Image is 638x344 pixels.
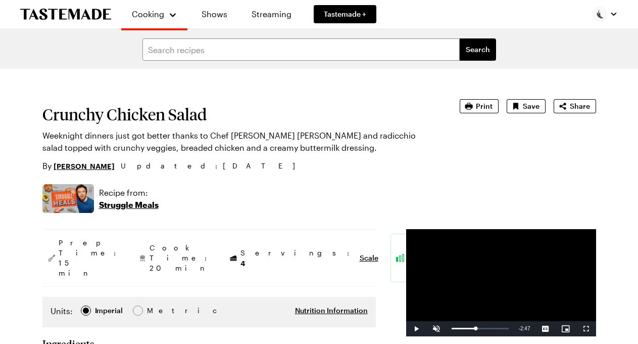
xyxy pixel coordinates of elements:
button: Play [406,321,426,336]
p: By [42,160,115,172]
button: Captions [535,321,556,336]
p: Recipe from: [99,187,159,199]
span: 2:47 [520,326,530,331]
span: Tastemade + [324,9,366,19]
span: Search [466,45,490,55]
a: To Tastemade Home Page [20,9,111,20]
label: Units: [51,305,73,317]
span: Servings: [240,248,355,269]
span: Updated : [DATE] [121,160,305,171]
span: Imperial [95,305,124,316]
div: Metric [147,305,168,316]
a: Recipe from:Struggle Meals [99,187,159,211]
button: Picture-in-Picture [556,321,576,336]
p: Struggle Meals [99,199,159,211]
img: Profile picture [592,6,608,22]
h1: Crunchy Chicken Salad [42,105,431,123]
div: Imperial Metric [51,305,168,319]
span: - [519,326,520,331]
img: Show where recipe is used [42,184,94,213]
div: Imperial [95,305,123,316]
span: Print [476,101,493,111]
button: Nutrition Information [295,306,368,316]
video-js: Video Player [406,229,596,336]
button: filters [460,38,496,61]
input: Search recipes [142,38,460,61]
button: Fullscreen [576,321,596,336]
button: Cooking [131,4,177,24]
button: Save recipe [507,99,546,113]
button: Profile picture [592,6,618,22]
p: Weeknight dinners just got better thanks to Chef [PERSON_NAME] [PERSON_NAME] and radicchio salad ... [42,130,431,154]
div: Progress Bar [452,328,509,329]
span: Metric [147,305,169,316]
span: Cook Time: 20 min [150,243,212,273]
span: Prep Time: 15 min [59,238,121,278]
a: Tastemade + [314,5,376,23]
span: Save [523,101,539,111]
button: Share [554,99,596,113]
button: Unmute [426,321,447,336]
span: Share [570,101,590,111]
button: Print [460,99,499,113]
button: Scale [360,253,378,263]
span: 4 [240,258,245,268]
span: Cooking [132,9,164,19]
a: [PERSON_NAME] [54,160,115,171]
